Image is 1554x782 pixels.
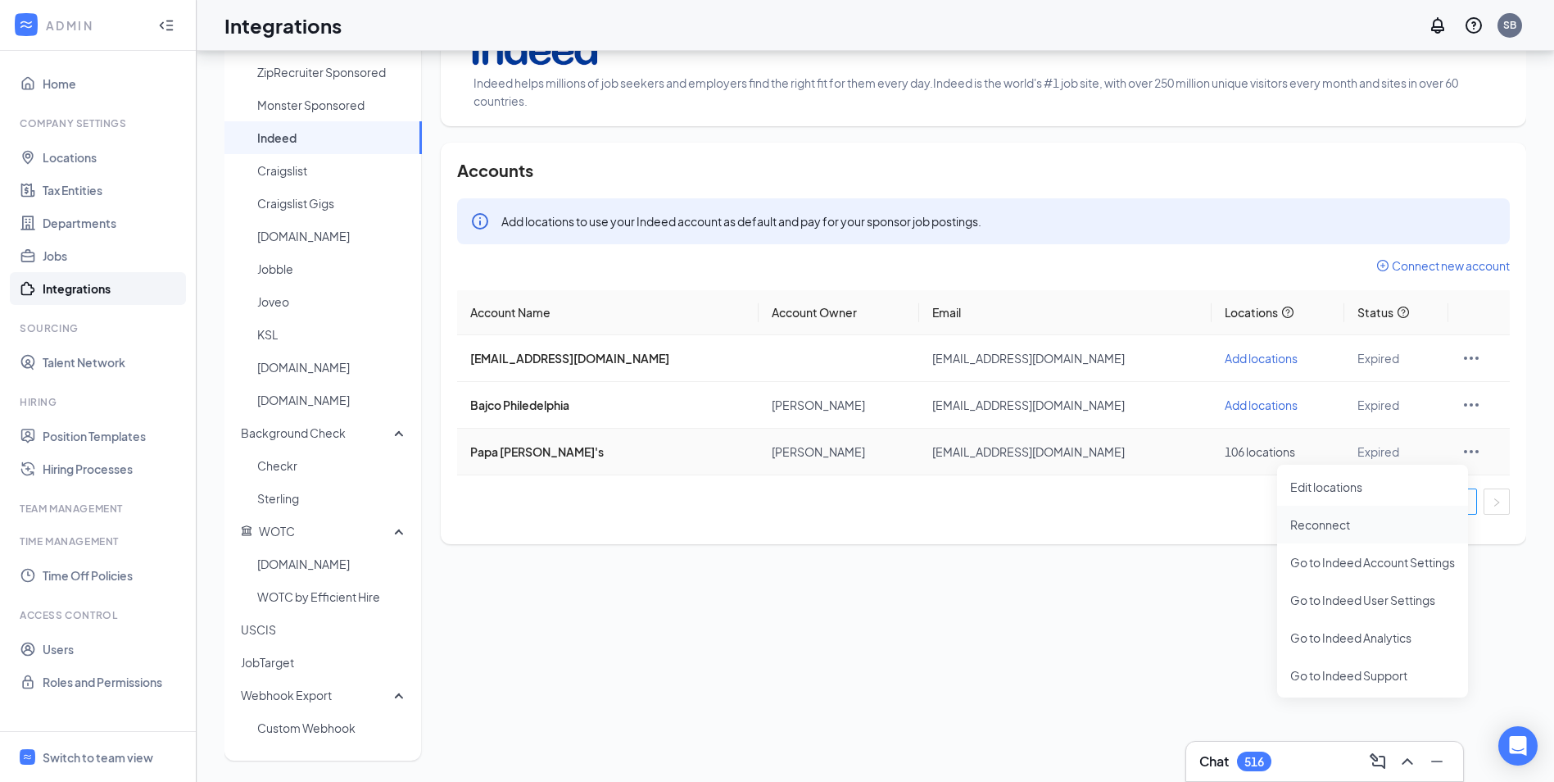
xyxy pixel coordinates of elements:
th: Account Owner [759,290,918,335]
span: [DOMAIN_NAME] [257,548,409,580]
span: Add locations [1225,351,1298,366]
div: ADMIN [46,17,143,34]
span: Craigslist Gigs [257,187,409,220]
span: countries. [473,93,528,108]
li: Next Page [1484,489,1510,515]
a: Home [43,67,183,100]
svg: QuestionInfo [1464,16,1484,35]
span: Edit locations [1290,478,1455,496]
svg: Government [241,525,252,536]
span: Add locations [1225,398,1298,412]
div: Company Settings [20,116,179,130]
svg: Ellipses [1461,348,1481,368]
button: Add locations [1225,349,1298,367]
a: Position Templates [43,420,183,452]
span: [EMAIL_ADDRESS][DOMAIN_NAME] [470,351,669,366]
a: Roles and Permissions [43,666,183,698]
a: Tax Entities [43,174,183,207]
button: Minimize [1424,748,1450,775]
span: [PERSON_NAME] [772,444,865,459]
a: Time Off Policies [43,559,183,592]
span: Go to Indeed User Settings [1290,591,1455,609]
span: [DOMAIN_NAME] [257,220,409,252]
span: Checkr [257,449,409,482]
a: Hiring Processes [43,452,183,485]
span: WOTC [259,524,295,539]
span: Joveo [257,285,409,318]
span: JobTarget [241,646,409,679]
div: Time Management [20,534,179,548]
span: plus-circle [1377,260,1389,271]
div: 516 [1244,755,1264,769]
span: Bajco Philedelphia [470,398,569,412]
span: Go to Indeed Account Settings [1290,553,1455,571]
span: Locations [1225,303,1278,321]
span: Papa [PERSON_NAME]'s [470,444,604,459]
button: ComposeMessage [1365,748,1391,775]
span: Sterling [257,482,409,515]
button: right [1484,489,1510,515]
span: question-circle [1398,307,1409,318]
span: WOTC by Efficient Hire [257,580,409,613]
span: right [1492,498,1502,507]
span: 106 locations [1225,444,1295,459]
span: KSL [257,318,409,351]
span: Webhook Export [241,688,332,702]
h3: Chat [1199,752,1229,771]
span: Go to Indeed Support [1290,666,1455,684]
span: Jobble [257,252,409,285]
button: ChevronUp [1394,748,1420,775]
span: [PERSON_NAME] [772,398,865,412]
span: Account Name [470,305,550,320]
span: [EMAIL_ADDRESS][DOMAIN_NAME] [932,444,1125,459]
span: [DOMAIN_NAME] [257,351,409,384]
span: Add locations to use your Indeed account as default and pay for your sponsor job postings. [490,213,981,230]
div: Switch to team view [43,749,153,766]
svg: WorkstreamLogo [18,16,34,33]
a: Locations [43,141,183,174]
svg: Ellipses [1461,442,1481,461]
div: Open Intercom Messenger [1498,726,1538,766]
span: question-circle [1282,307,1293,318]
h4: Accounts [457,159,1510,182]
span: Background Check [241,425,346,440]
svg: Info [470,211,490,231]
svg: Minimize [1427,752,1447,771]
div: Access control [20,608,179,622]
span: Connect new account [1392,257,1510,274]
span: Reconnect [1290,516,1455,534]
div: Hiring [20,395,179,409]
div: Team Management [20,502,179,516]
span: Indeed helps millions of job seekers and employers find the right fit for them every day.Indeed i... [473,75,1458,90]
span: ZipRecruiter Sponsored [257,56,409,89]
svg: ComposeMessage [1368,752,1388,771]
div: SB [1503,18,1516,32]
a: Departments [43,207,183,239]
svg: WorkstreamLogo [22,752,33,762]
button: Add locations [1225,396,1298,414]
th: Email [919,290,1212,335]
svg: Collapse [158,17,174,34]
svg: Ellipses [1461,395,1481,415]
a: Talent Network [43,346,183,379]
span: [EMAIL_ADDRESS][DOMAIN_NAME] [932,351,1125,366]
span: Monster Sponsored [257,89,409,121]
svg: ChevronUp [1398,752,1417,771]
span: Craigslist [257,154,409,187]
span: Expired [1357,351,1399,366]
div: Sourcing [20,321,179,335]
a: Jobs [43,239,183,272]
a: Integrations [43,272,183,305]
span: Go to Indeed Analytics [1290,629,1455,647]
span: [EMAIL_ADDRESS][DOMAIN_NAME] [932,398,1125,412]
span: Expired [1357,444,1399,459]
span: USCIS [241,613,409,646]
span: Indeed [257,121,409,154]
h1: Integrations [224,11,342,39]
span: [DOMAIN_NAME] [257,384,409,416]
span: Status [1357,303,1393,321]
svg: Notifications [1428,16,1448,35]
a: Users [43,633,183,666]
span: Expired [1357,398,1399,412]
span: Custom Webhook [257,712,409,744]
